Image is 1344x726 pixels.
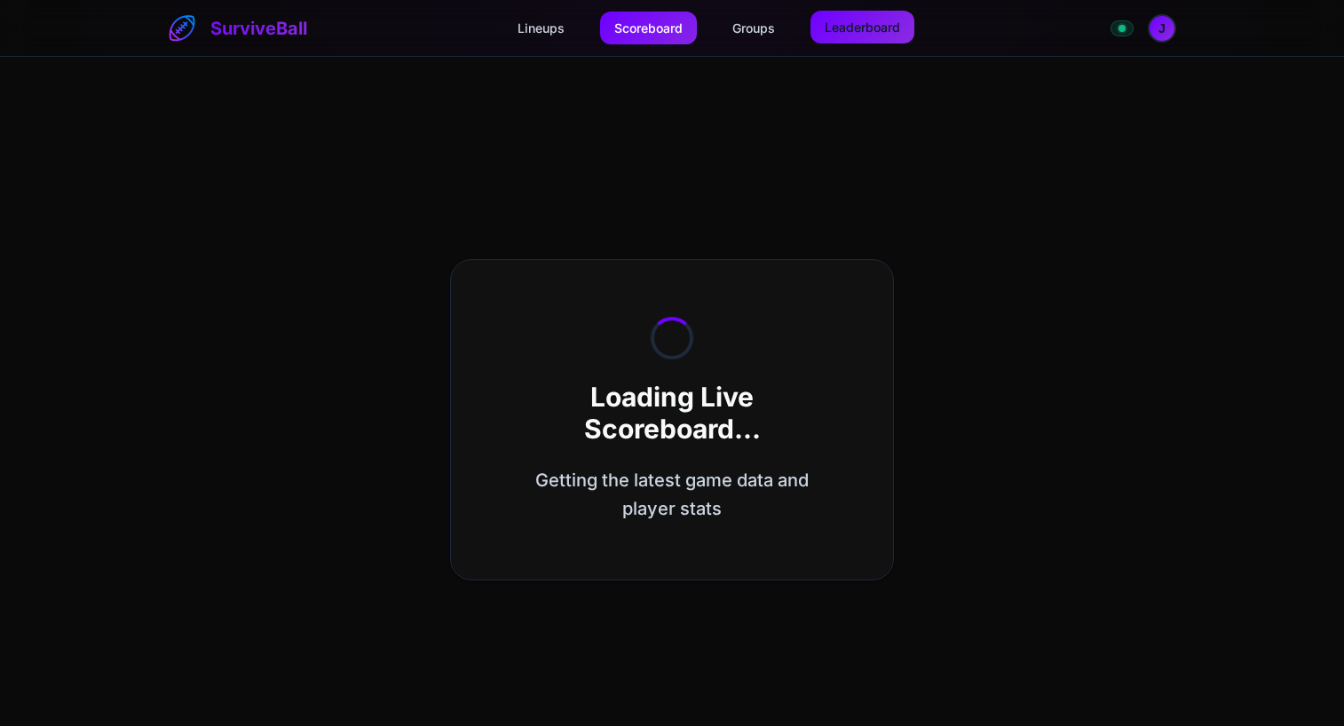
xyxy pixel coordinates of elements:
p: Getting the latest game data and player stats [508,466,836,523]
a: Groups [718,12,789,44]
a: Lineups [503,12,579,44]
a: Leaderboard [810,11,914,43]
a: SurviveBall [168,14,307,43]
a: Scoreboard [600,12,697,44]
h2: Loading Live Scoreboard... [508,381,836,445]
img: SurviveBall [168,14,196,43]
button: Open profile menu [1148,14,1176,43]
